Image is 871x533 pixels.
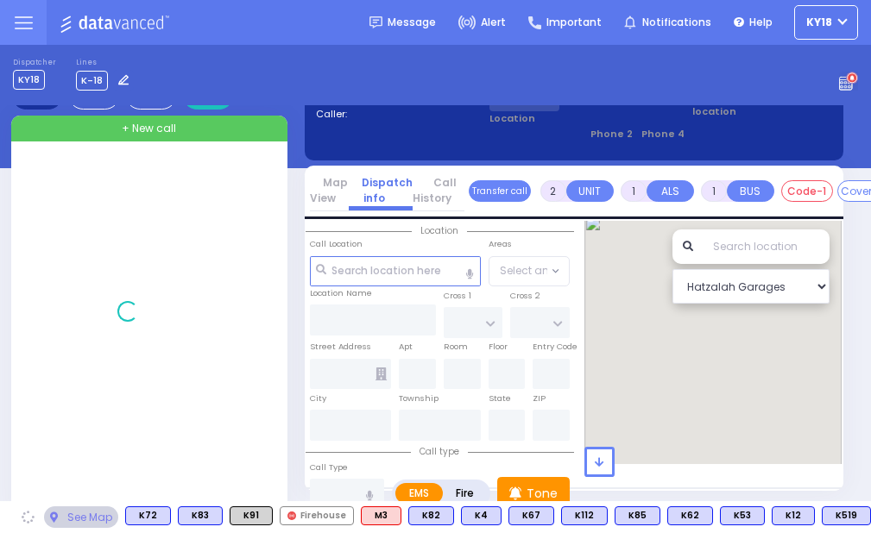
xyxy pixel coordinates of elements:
[280,506,354,525] div: Firehouse
[412,224,467,237] span: Location
[413,175,464,205] a: Call History
[178,506,223,525] div: BLS
[642,15,711,30] span: Notifications
[561,506,608,525] div: BLS
[508,506,554,525] div: BLS
[772,506,815,525] div: K12
[615,506,660,525] div: K85
[125,506,171,525] div: BLS
[60,12,174,34] img: Logo
[772,506,815,525] div: BLS
[489,392,511,404] label: State
[399,392,439,404] label: Township
[13,58,56,68] label: Dispatcher
[749,15,773,30] span: Help
[408,506,454,525] div: BLS
[361,506,401,525] div: ALS
[444,341,468,353] label: Room
[388,15,436,30] span: Message
[44,506,118,528] div: See map
[76,58,134,68] label: Lines
[667,506,713,525] div: K62
[794,5,858,40] button: KY18
[316,107,398,122] label: Caller:
[444,290,471,302] label: Cross 1
[489,238,512,250] label: Areas
[720,506,765,525] div: K53
[615,506,660,525] div: BLS
[230,506,273,525] div: K91
[561,506,608,525] div: K112
[310,238,363,250] label: Call Location
[647,180,694,202] button: ALS
[727,180,774,202] button: BUS
[469,180,531,202] button: Transfer call
[310,256,481,287] input: Search location here
[527,485,558,503] p: Tone
[310,392,326,404] label: City
[461,506,502,525] div: BLS
[411,445,468,458] span: Call type
[566,180,614,202] button: UNIT
[510,290,540,302] label: Cross 2
[822,506,871,525] div: K519
[442,483,488,504] label: Fire
[533,392,546,404] label: ZIP
[590,127,636,141] span: Phone 2
[508,506,554,525] div: K67
[399,341,413,353] label: Apt
[178,506,223,525] div: K83
[408,506,454,525] div: K82
[376,367,387,380] span: Other building occupants
[500,263,577,279] span: Select an area
[720,506,765,525] div: BLS
[489,111,585,126] label: Location
[806,15,832,30] span: KY18
[369,16,382,29] img: message.svg
[461,506,502,525] div: K4
[781,180,833,202] button: Code-1
[667,506,713,525] div: BLS
[13,70,45,90] span: KY18
[822,506,871,525] div: BLS
[349,175,413,205] a: Dispatch info
[310,287,372,299] label: Location Name
[703,229,830,264] input: Search location
[310,341,371,353] label: Street Address
[481,15,506,30] span: Alert
[395,483,443,504] label: EMS
[125,506,171,525] div: K72
[310,175,349,205] a: Map View
[641,127,687,141] span: Phone 4
[533,341,578,353] label: Entry Code
[287,511,296,520] img: red-radio-icon.svg
[76,71,108,91] span: K-18
[546,15,602,30] span: Important
[122,121,176,136] span: + New call
[489,341,508,353] label: Floor
[361,506,401,525] div: M3
[310,461,348,473] label: Call Type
